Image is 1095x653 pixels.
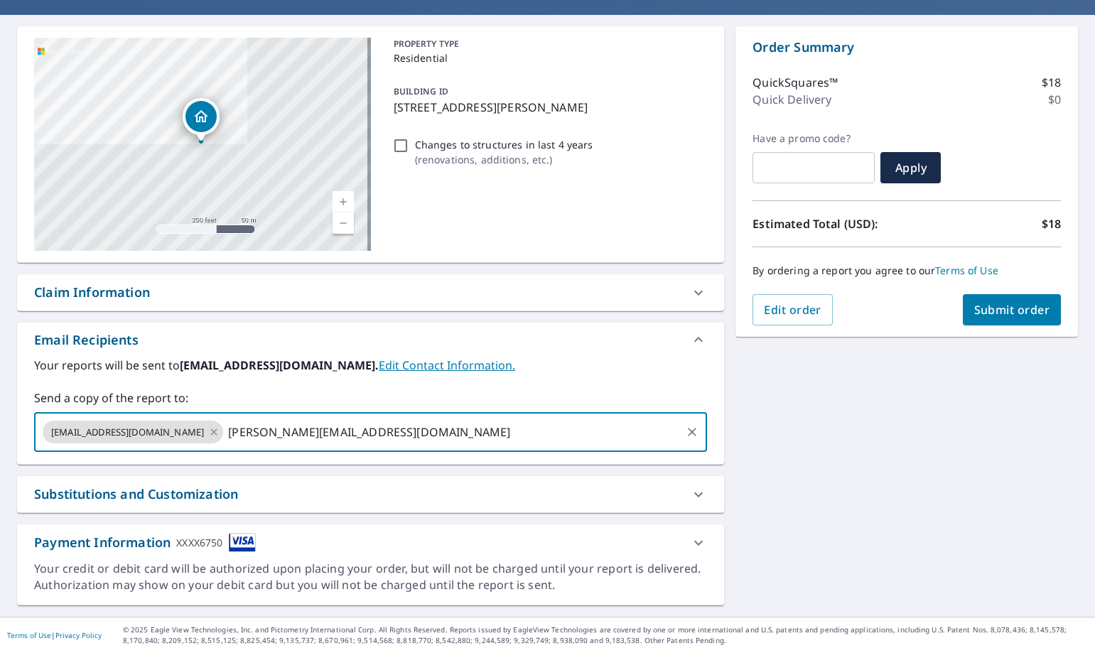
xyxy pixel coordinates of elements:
label: Have a promo code? [753,132,875,145]
p: $18 [1042,215,1061,232]
p: Estimated Total (USD): [753,215,907,232]
p: By ordering a report you agree to our [753,264,1061,277]
div: Payment InformationXXXX6750cardImage [17,524,724,561]
p: Changes to structures in last 4 years [415,137,593,152]
p: ( renovations, additions, etc. ) [415,152,593,167]
div: Substitutions and Customization [34,485,238,504]
a: Current Level 17, Zoom Out [333,212,354,234]
p: BUILDING ID [394,85,448,97]
b: [EMAIL_ADDRESS][DOMAIN_NAME]. [180,357,379,373]
span: Submit order [974,302,1050,318]
p: QuickSquares™ [753,74,838,91]
a: Privacy Policy [55,630,102,640]
span: [EMAIL_ADDRESS][DOMAIN_NAME] [43,426,212,439]
a: Terms of Use [7,630,51,640]
p: $0 [1048,91,1061,108]
a: Terms of Use [935,264,998,277]
div: Email Recipients [17,323,724,357]
div: Your credit or debit card will be authorized upon placing your order, but will not be charged unt... [34,561,707,593]
button: Edit order [753,294,833,325]
p: © 2025 Eagle View Technologies, Inc. and Pictometry International Corp. All Rights Reserved. Repo... [123,625,1088,646]
p: $18 [1042,74,1061,91]
div: XXXX6750 [176,533,222,552]
p: PROPERTY TYPE [394,38,702,50]
button: Clear [682,422,702,442]
label: Your reports will be sent to [34,357,707,374]
p: | [7,631,102,639]
label: Send a copy of the report to: [34,389,707,406]
button: Submit order [963,294,1062,325]
div: Payment Information [34,533,256,552]
div: Claim Information [34,283,150,302]
div: Substitutions and Customization [17,476,724,512]
p: Order Summary [753,38,1061,57]
span: Edit order [764,302,821,318]
span: Apply [892,160,929,176]
div: Claim Information [17,274,724,311]
p: [STREET_ADDRESS][PERSON_NAME] [394,99,702,116]
button: Apply [880,152,941,183]
div: Email Recipients [34,330,139,350]
a: Current Level 17, Zoom In [333,191,354,212]
div: [EMAIL_ADDRESS][DOMAIN_NAME] [43,421,223,443]
img: cardImage [229,533,256,552]
p: Residential [394,50,702,65]
div: Dropped pin, building 1, Residential property, 5934 S Logan St Centennial, CO 80121 [183,98,220,142]
a: EditContactInfo [379,357,515,373]
p: Quick Delivery [753,91,831,108]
